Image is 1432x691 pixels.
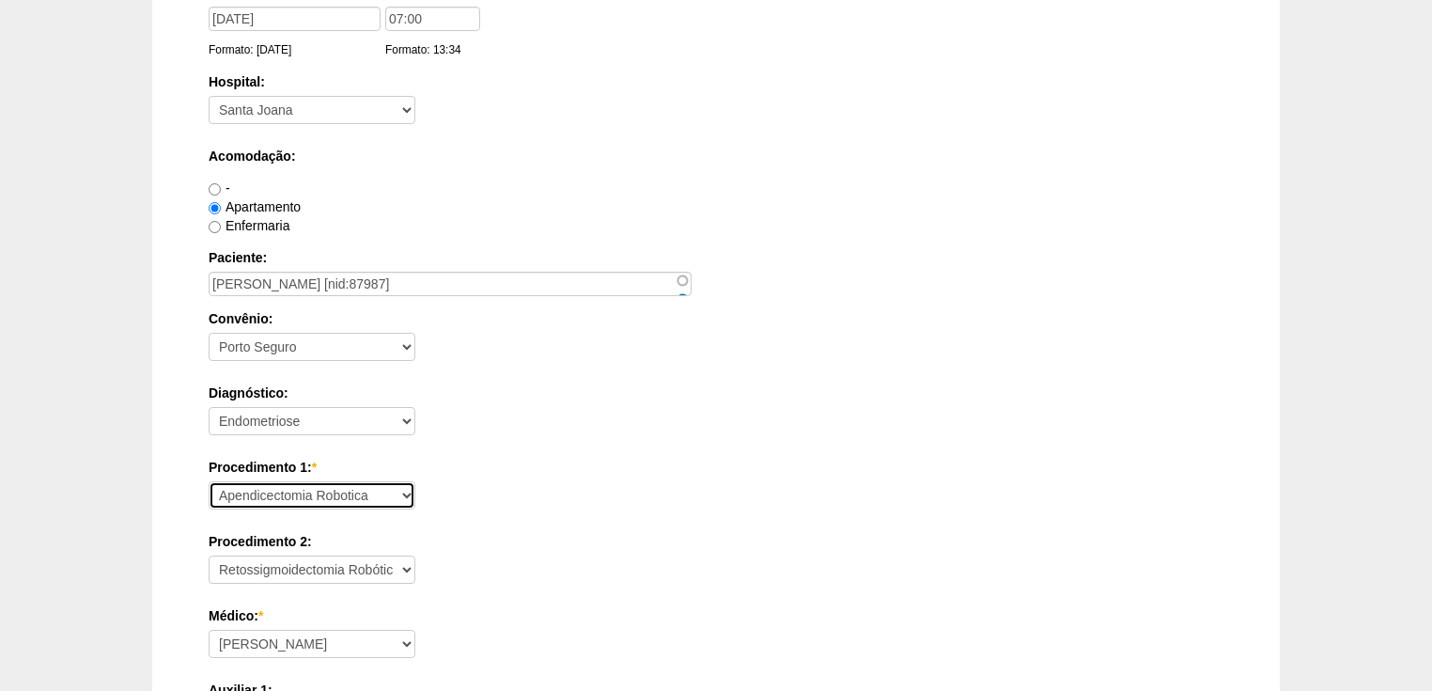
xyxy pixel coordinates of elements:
div: Formato: 13:34 [385,40,485,59]
input: - [209,183,221,196]
label: Procedimento 2: [209,532,1223,551]
label: Paciente: [209,248,1223,267]
span: Este campo é obrigatório. [258,608,263,623]
input: Enfermaria [209,221,221,233]
label: Apartamento [209,199,301,214]
label: Hospital: [209,72,1223,91]
label: Convênio: [209,309,1223,328]
label: Enfermaria [209,218,289,233]
label: Procedimento 1: [209,458,1223,477]
div: Formato: [DATE] [209,40,385,59]
span: Este campo é obrigatório. [312,460,317,475]
input: Apartamento [209,202,221,214]
label: Acomodação: [209,147,1223,165]
label: - [209,181,230,196]
label: Diagnóstico: [209,384,1223,402]
label: Médico: [209,606,1223,625]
